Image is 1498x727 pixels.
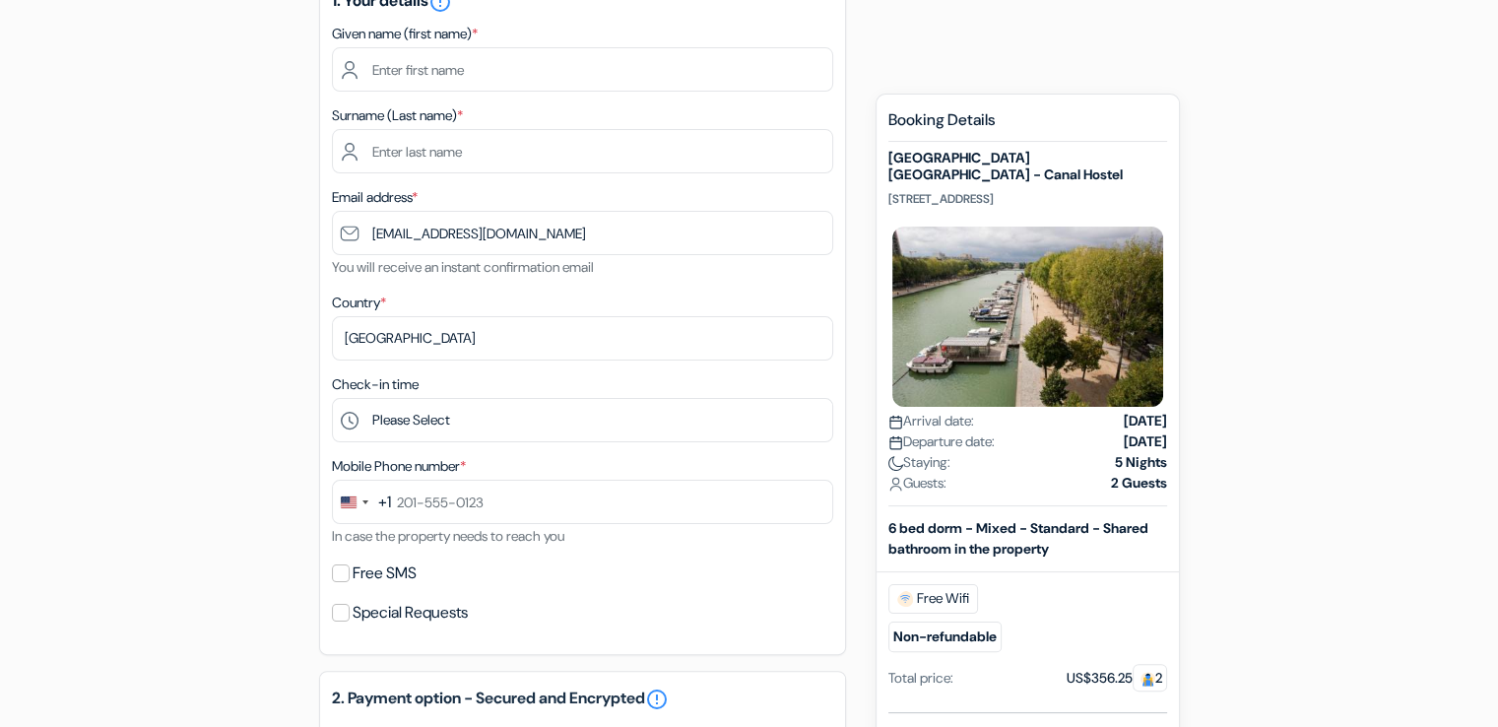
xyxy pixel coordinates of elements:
label: Country [332,293,386,313]
img: free_wifi.svg [897,591,913,607]
span: Departure date: [888,431,995,452]
small: Non-refundable [888,622,1002,652]
div: +1 [378,491,391,514]
label: Email address [332,187,418,208]
small: You will receive an instant confirmation email [332,258,594,276]
span: 2 [1133,664,1167,692]
input: Enter last name [332,129,833,173]
button: Change country, selected United States (+1) [333,481,391,523]
label: Given name (first name) [332,24,478,44]
label: Free SMS [353,560,417,587]
span: Arrival date: [888,411,974,431]
label: Check-in time [332,374,419,395]
strong: 5 Nights [1115,452,1167,473]
div: Total price: [888,668,953,689]
label: Surname (Last name) [332,105,463,126]
strong: [DATE] [1124,411,1167,431]
strong: 2 Guests [1111,473,1167,494]
img: calendar.svg [888,415,903,430]
input: Enter first name [332,47,833,92]
b: 6 bed dorm - Mixed - Standard - Shared bathroom in the property [888,519,1148,558]
span: Staying: [888,452,950,473]
h5: 2. Payment option - Secured and Encrypted [332,688,833,711]
strong: [DATE] [1124,431,1167,452]
input: 201-555-0123 [332,480,833,524]
label: Special Requests [353,599,468,627]
p: [STREET_ADDRESS] [888,191,1167,207]
span: Free Wifi [888,584,978,614]
h5: [GEOGRAPHIC_DATA] [GEOGRAPHIC_DATA] - Canal Hostel [888,150,1167,183]
a: error_outline [645,688,669,711]
img: moon.svg [888,456,903,471]
label: Mobile Phone number [332,456,466,477]
h5: Booking Details [888,110,1167,142]
img: calendar.svg [888,435,903,450]
input: Enter email address [332,211,833,255]
img: user_icon.svg [888,477,903,492]
div: US$356.25 [1067,668,1167,689]
small: In case the property needs to reach you [332,527,564,545]
span: Guests: [888,473,946,494]
img: guest.svg [1140,672,1155,687]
